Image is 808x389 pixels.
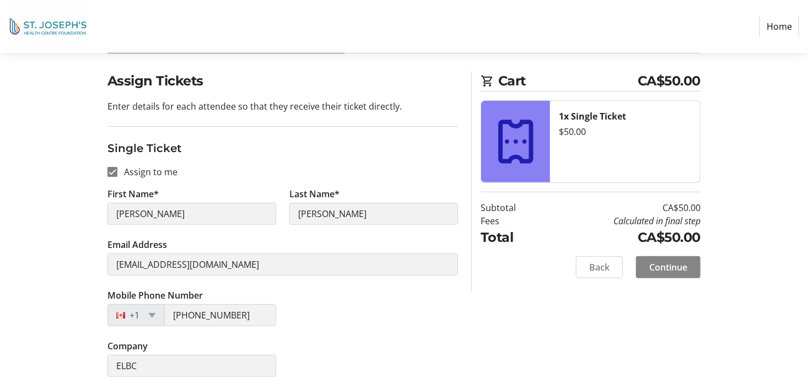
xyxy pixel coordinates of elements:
[759,16,799,37] a: Home
[576,256,623,278] button: Back
[107,238,167,251] label: Email Address
[481,214,544,228] td: Fees
[107,289,203,302] label: Mobile Phone Number
[649,261,687,274] span: Continue
[117,165,177,179] label: Assign to me
[544,214,701,228] td: Calculated in final step
[481,201,544,214] td: Subtotal
[636,256,701,278] button: Continue
[9,4,87,48] img: St. Joseph's Health Centre Foundation's Logo
[289,187,340,201] label: Last Name*
[107,187,159,201] label: First Name*
[544,228,701,247] td: CA$50.00
[544,201,701,214] td: CA$50.00
[107,140,458,156] h3: Single Ticket
[481,228,544,247] td: Total
[559,110,626,122] strong: 1x Single Ticket
[498,71,638,91] span: Cart
[638,71,701,91] span: CA$50.00
[164,304,276,326] input: (506) 234-5678
[107,339,148,353] label: Company
[589,261,610,274] span: Back
[107,100,458,113] p: Enter details for each attendee so that they receive their ticket directly.
[559,125,691,138] div: $50.00
[107,71,458,91] h2: Assign Tickets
